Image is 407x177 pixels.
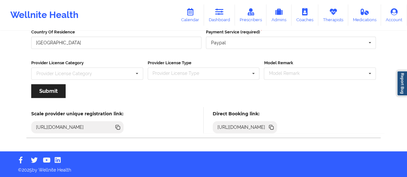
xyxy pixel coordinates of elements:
[31,60,143,66] label: Provider License Category
[204,4,235,26] a: Dashboard
[381,4,407,26] a: Account
[36,71,92,76] div: Provider License Category
[267,70,309,77] div: Model Remark
[235,4,267,26] a: Prescribers
[215,124,268,130] div: [URL][DOMAIN_NAME]
[397,71,407,96] a: Report Bug
[148,60,260,66] label: Provider License Type
[291,4,318,26] a: Coaches
[266,4,291,26] a: Admins
[264,60,376,66] label: Model Remark
[31,29,201,35] label: Country Of Residence
[211,40,226,45] div: Paypal
[151,70,208,77] div: Provider License Type
[33,124,87,130] div: [URL][DOMAIN_NAME]
[31,111,124,117] h5: Scale provider unique registration link:
[14,162,393,173] p: © 2025 by Wellnite Health
[348,4,381,26] a: Medications
[31,84,66,98] button: Submit
[213,111,277,117] h5: Direct Booking link:
[206,29,376,35] label: Payment Service (required)
[176,4,204,26] a: Calendar
[318,4,348,26] a: Therapists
